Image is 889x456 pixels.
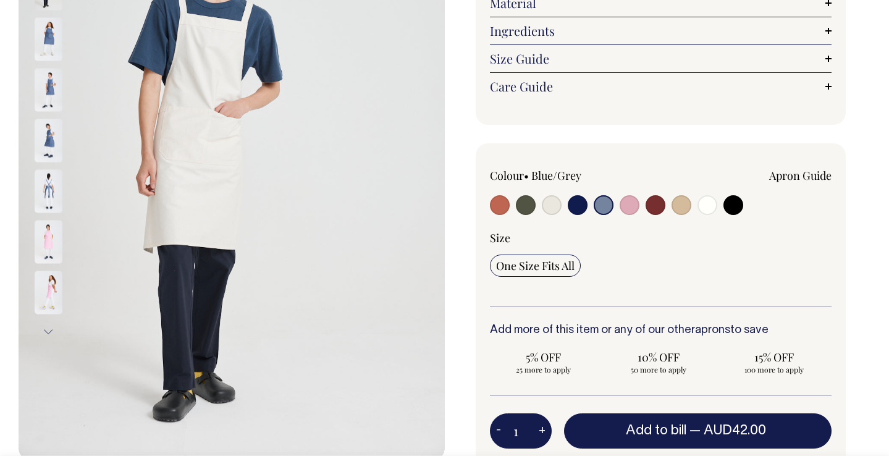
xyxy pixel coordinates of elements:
[695,325,730,336] a: aprons
[490,419,507,444] button: -
[490,168,626,183] div: Colour
[35,271,62,314] img: pink
[726,365,821,374] span: 100 more to apply
[611,365,706,374] span: 50 more to apply
[490,324,832,337] h6: Add more of this item or any of our other to save
[626,424,686,437] span: Add to bill
[496,350,591,365] span: 5% OFF
[720,346,827,378] input: 15% OFF 100 more to apply
[531,168,581,183] label: Blue/Grey
[490,51,832,66] a: Size Guide
[704,424,766,437] span: AUD42.00
[490,23,832,38] a: Ingredients
[496,365,591,374] span: 25 more to apply
[524,168,529,183] span: •
[35,68,62,111] img: blue/grey
[35,17,62,61] img: blue/grey
[611,350,706,365] span: 10% OFF
[490,79,832,94] a: Care Guide
[35,119,62,162] img: blue/grey
[490,346,597,378] input: 5% OFF 25 more to apply
[490,230,832,245] div: Size
[769,168,832,183] a: Apron Guide
[564,413,832,448] button: Add to bill —AUD42.00
[533,419,552,444] button: +
[39,318,57,345] button: Next
[496,258,575,273] span: One Size Fits All
[689,424,769,437] span: —
[726,350,821,365] span: 15% OFF
[605,346,712,378] input: 10% OFF 50 more to apply
[490,255,581,277] input: One Size Fits All
[35,169,62,213] img: blue/grey
[35,220,62,263] img: pink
